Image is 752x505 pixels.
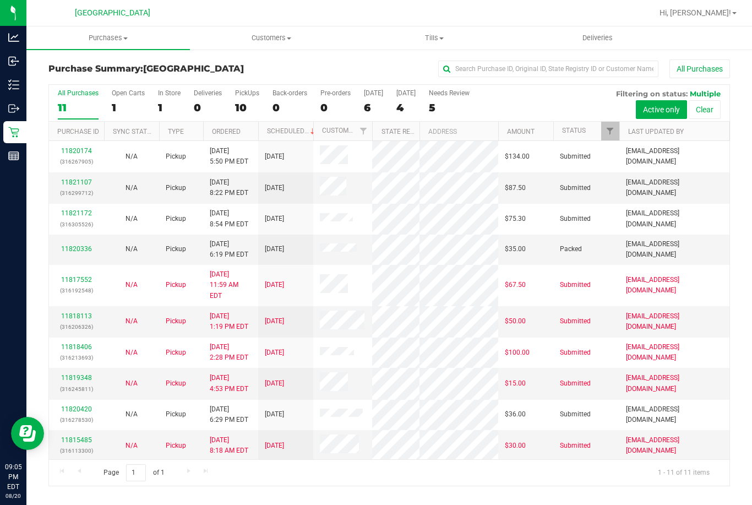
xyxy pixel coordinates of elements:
span: [DATE] 8:18 AM EDT [210,435,248,456]
span: [DATE] [265,183,284,193]
span: Pickup [166,378,186,389]
button: N/A [126,244,138,254]
a: 11821172 [61,209,92,217]
span: $87.50 [505,183,526,193]
span: Submitted [560,378,591,389]
span: $75.30 [505,214,526,224]
a: Deliveries [516,26,680,50]
button: N/A [126,409,138,420]
span: [EMAIL_ADDRESS][DOMAIN_NAME] [626,311,723,332]
span: Pickup [166,214,186,224]
span: Submitted [560,280,591,290]
span: Not Applicable [126,184,138,192]
a: 11819348 [61,374,92,382]
inline-svg: Analytics [8,32,19,43]
a: Sync Status [113,128,155,135]
a: Customer [322,127,356,134]
a: Last Updated By [628,128,684,135]
span: [DATE] 5:50 PM EDT [210,146,248,167]
div: [DATE] [364,89,383,97]
div: Pre-orders [320,89,351,97]
a: 11818406 [61,343,92,351]
span: [DATE] 2:28 PM EDT [210,342,248,363]
span: [DATE] [265,347,284,358]
button: N/A [126,441,138,451]
button: Active only [636,100,687,119]
span: [DATE] 11:59 AM EDT [210,269,252,301]
div: Deliveries [194,89,222,97]
span: [EMAIL_ADDRESS][DOMAIN_NAME] [626,435,723,456]
span: Pickup [166,441,186,451]
a: 11818113 [61,312,92,320]
inline-svg: Outbound [8,103,19,114]
span: [DATE] 4:53 PM EDT [210,373,248,394]
div: 0 [194,101,222,114]
input: Search Purchase ID, Original ID, State Registry ID or Customer Name... [438,61,658,77]
div: 0 [273,101,307,114]
span: Tills [353,33,516,43]
span: $15.00 [505,378,526,389]
span: Deliveries [568,33,628,43]
span: $35.00 [505,244,526,254]
span: Submitted [560,409,591,420]
span: Not Applicable [126,410,138,418]
button: N/A [126,183,138,193]
span: Page of 1 [94,464,173,481]
div: 5 [429,101,470,114]
span: $67.50 [505,280,526,290]
a: 11820174 [61,147,92,155]
span: Pickup [166,183,186,193]
span: Packed [560,244,582,254]
span: Submitted [560,151,591,162]
span: [GEOGRAPHIC_DATA] [143,63,244,74]
span: [DATE] [265,244,284,254]
p: (316113300) [56,446,97,456]
span: [DATE] [265,280,284,290]
span: [EMAIL_ADDRESS][DOMAIN_NAME] [626,239,723,260]
p: (316305526) [56,219,97,230]
span: Not Applicable [126,245,138,253]
span: Not Applicable [126,379,138,387]
span: [EMAIL_ADDRESS][DOMAIN_NAME] [626,342,723,363]
p: (316267905) [56,156,97,167]
span: [DATE] 8:22 PM EDT [210,177,248,198]
span: Purchases [26,33,190,43]
span: Pickup [166,347,186,358]
span: 1 - 11 of 11 items [649,464,718,481]
a: 11821107 [61,178,92,186]
div: Back-orders [273,89,307,97]
span: [DATE] [265,151,284,162]
a: State Registry ID [382,128,439,135]
span: $30.00 [505,441,526,451]
span: [DATE] [265,409,284,420]
span: Not Applicable [126,349,138,356]
p: (316192548) [56,285,97,296]
span: [EMAIL_ADDRESS][DOMAIN_NAME] [626,404,723,425]
p: (316206326) [56,322,97,332]
p: (316299712) [56,188,97,198]
div: Needs Review [429,89,470,97]
span: $134.00 [505,151,530,162]
button: N/A [126,151,138,162]
div: 11 [58,101,99,114]
inline-svg: Reports [8,150,19,161]
span: [GEOGRAPHIC_DATA] [75,8,150,18]
div: 6 [364,101,383,114]
span: Multiple [690,89,721,98]
span: [DATE] 8:54 PM EDT [210,208,248,229]
a: Ordered [212,128,241,135]
span: Submitted [560,183,591,193]
a: 11815485 [61,436,92,444]
button: N/A [126,214,138,224]
span: $50.00 [505,316,526,327]
span: [EMAIL_ADDRESS][DOMAIN_NAME] [626,275,723,296]
div: 1 [158,101,181,114]
span: Not Applicable [126,215,138,222]
span: [DATE] [265,378,284,389]
a: 11817552 [61,276,92,284]
span: Not Applicable [126,317,138,325]
span: [DATE] [265,316,284,327]
div: 4 [396,101,416,114]
div: PickUps [235,89,259,97]
span: Pickup [166,280,186,290]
